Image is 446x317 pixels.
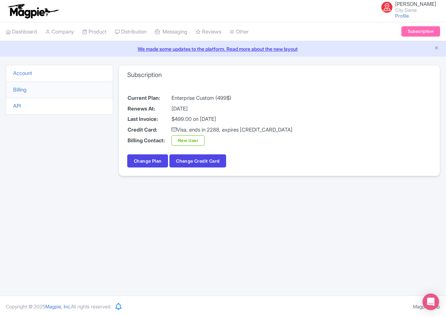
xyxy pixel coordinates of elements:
img: logo-ab69f6fb50320c5b225c76a69d11143b.png [6,3,60,19]
a: Change Plan [127,154,168,167]
small: City Game [395,8,436,12]
td: $499.00 on [DATE] [171,114,293,125]
th: Renews At: [127,104,171,114]
th: Billing Contact: [127,135,171,146]
a: Company [45,22,74,41]
button: Change Credit Card [169,154,226,167]
th: Last Invoice: [127,114,171,125]
a: Messaging [155,22,187,41]
a: Magpie Help [413,304,440,309]
a: We made some updates to the platform. Read more about the new layout [4,45,442,52]
a: API [13,103,21,109]
a: Reviews [196,22,221,41]
th: Credit Card: [127,125,171,135]
td: Visa, ends in 2288, expires [CREDIT_CARD_DATA] [171,125,293,135]
button: Close announcement [434,45,439,52]
a: [PERSON_NAME] City Game [377,1,436,12]
a: Profile [395,13,409,19]
a: Other [230,22,249,41]
img: uu0thdcdyxwtjizrn0iy.png [381,2,392,13]
a: Product [82,22,106,41]
a: Distribution [115,22,147,41]
a: Dashboard [6,22,37,41]
div: Copyright © 2025 All rights reserved. [2,303,115,310]
h3: Subscription [127,71,162,79]
td: Enterprise Custom (499$) [171,93,293,104]
a: Billing [13,86,27,93]
a: Account [13,70,32,76]
a: New User [171,135,205,146]
span: [PERSON_NAME] [395,1,436,7]
div: Open Intercom Messenger [422,294,439,310]
a: Subscription [401,26,440,37]
th: Current Plan: [127,93,171,104]
td: [DATE] [171,104,293,114]
span: Magpie, Inc. [45,304,71,309]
